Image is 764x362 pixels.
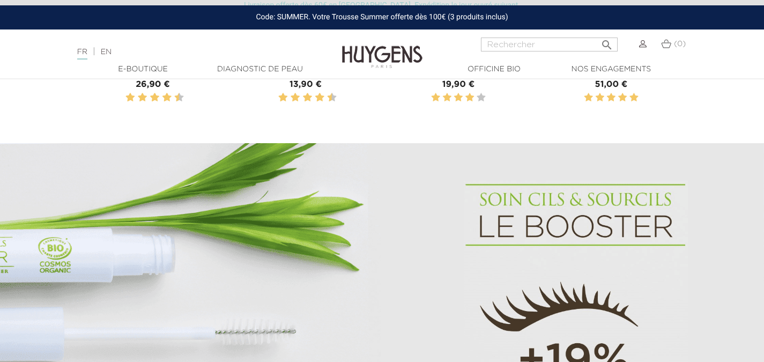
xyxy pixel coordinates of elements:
label: 5 [629,91,638,105]
a: EN [101,48,112,56]
label: 9 [173,91,174,105]
input: Rechercher [481,38,618,51]
label: 5 [477,91,485,105]
label: 3 [454,91,463,105]
div: | [72,46,310,58]
span: 19,90 € [442,80,474,89]
label: 3 [136,91,137,105]
a: FR [77,48,87,60]
label: 6 [305,91,310,105]
label: 5 [301,91,302,105]
img: Huygens [342,28,422,70]
label: 2 [128,91,133,105]
label: 8 [317,91,322,105]
label: 8 [164,91,169,105]
label: 1 [276,91,278,105]
a: Diagnostic de peau [206,64,314,75]
label: 1 [123,91,125,105]
label: 3 [288,91,290,105]
span: 26,90 € [136,80,170,89]
label: 10 [176,91,182,105]
label: 1 [584,91,593,105]
label: 9 [325,91,327,105]
label: 2 [596,91,604,105]
label: 4 [618,91,627,105]
a: Officine Bio [441,64,548,75]
label: 3 [607,91,615,105]
a: Nos engagements [558,64,665,75]
label: 10 [329,91,335,105]
label: 2 [280,91,286,105]
label: 6 [152,91,158,105]
label: 5 [148,91,150,105]
label: 4 [140,91,145,105]
span: 51,00 € [595,80,628,89]
label: 4 [293,91,298,105]
a: E-Boutique [90,64,197,75]
label: 1 [432,91,440,105]
label: 4 [465,91,474,105]
label: 7 [313,91,315,105]
i:  [600,35,613,48]
label: 2 [443,91,451,105]
span: (0) [674,40,686,48]
label: 7 [160,91,162,105]
button:  [597,34,617,49]
span: 13,90 € [290,80,322,89]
